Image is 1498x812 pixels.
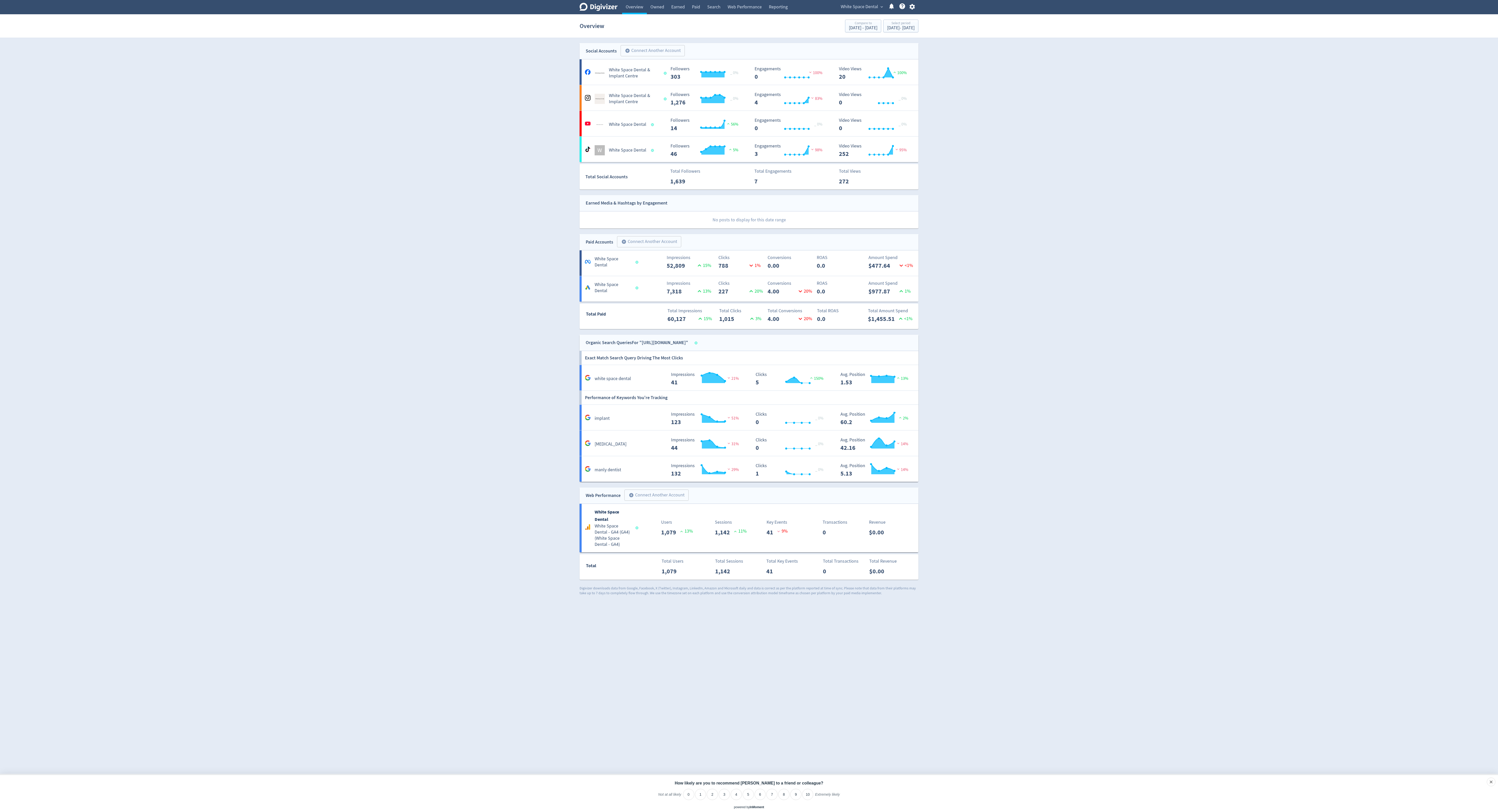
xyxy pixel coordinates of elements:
p: 1,639 [670,177,700,186]
p: Total Conversions [768,307,814,314]
span: 100% [892,70,907,75]
div: Total Social Accounts [585,173,667,181]
h5: White Space Dental [609,121,646,128]
img: negative-performance.svg [808,70,813,74]
img: White Space Dental & Implant Centre undefined [595,68,605,78]
p: Total Views [839,168,868,175]
label: Extremely likely [815,792,840,801]
h5: White Space Dental [595,256,631,268]
div: W [595,145,605,155]
p: 20 % [797,315,812,322]
li: 2 [707,789,718,800]
svg: Followers --- [668,118,744,131]
span: Data last synced: 13 Oct 2025, 11:02pm (AEDT) [664,72,668,75]
p: 1,142 [715,567,734,576]
li: 5 [743,789,754,800]
span: 56% [726,122,738,127]
p: 1 % [898,288,911,295]
span: _ 0% [730,96,738,101]
h5: [MEDICAL_DATA] [595,441,626,447]
button: Connect Another Account [624,490,689,501]
a: White Space Dental & Implant Centre undefinedWhite Space Dental & Implant Centre Followers --- Fo... [580,85,918,111]
p: 1,079 [661,528,680,537]
h5: manly dentist [595,467,621,473]
span: 100% [808,70,822,75]
span: Data last synced: 13 Oct 2025, 8:01pm (AEDT) [636,261,640,264]
span: 14% [896,441,908,446]
img: negative-performance.svg [810,147,815,151]
a: White Space Dental & Implant Centre undefinedWhite Space Dental & Implant Centre Followers --- Fo... [580,59,918,85]
span: Data last synced: 14 Oct 2025, 9:02am (AEDT) [695,342,699,344]
svg: Video Views 0 [836,118,913,131]
span: 29% [726,467,739,472]
a: [MEDICAL_DATA] Impressions 44 Impressions 44 31% Clicks 0 Clicks 0 _ 0% Avg. Position 42.16 Avg. ... [580,430,918,456]
p: 11 % [734,528,747,535]
p: 0.0 [817,287,846,296]
p: <1% [897,315,913,322]
span: add_circle [621,239,626,244]
img: negative-performance.svg [896,467,901,471]
a: manly dentist Impressions 132 Impressions 132 29% Clicks 1 Clicks 1 _ 0% Avg. Position 5.13 Avg. ... [580,456,918,482]
p: 41 [766,567,777,576]
span: White Space Dental [841,3,878,11]
p: 13 % [680,528,693,535]
div: Web Performance [586,492,621,499]
div: [DATE] - [DATE] [887,26,915,30]
p: 272 [839,177,868,186]
div: Select period [887,21,915,26]
p: 0 [823,567,830,576]
h1: Overview [580,18,604,34]
span: 51% [726,416,739,421]
span: Data last synced: 13 Oct 2025, 10:02pm (AEDT) [651,123,656,126]
p: Total Engagements [754,168,792,175]
p: 0.00 [768,261,797,270]
h6: Performance of Keywords You're Tracking [585,391,667,404]
svg: Impressions 41 [668,372,745,386]
svg: Clicks 5 [753,372,830,386]
li: 0 [683,789,694,800]
a: white space dental Impressions 41 Impressions 41 21% Clicks 5 Clicks 5 150% Avg. Position 1.53 Av... [580,365,918,391]
h5: White Space Dental & Implant Centre [609,67,659,79]
span: 21% [726,376,739,381]
p: Total Clicks [719,307,765,314]
div: Close survey [1487,778,1495,786]
li: 9 [790,789,801,800]
img: negative-performance.svg [726,467,731,471]
svg: Impressions 123 [668,412,745,425]
p: Total Amount Spend [868,307,914,314]
div: Total Paid [580,310,636,320]
p: Sessions [715,519,732,526]
p: Impressions [667,280,713,287]
p: Amount Spend [868,254,915,261]
img: positive-performance.svg [726,122,731,126]
p: 20 % [748,288,763,295]
span: _ 0% [899,122,907,127]
a: InMoment [750,805,764,809]
svg: Followers --- [668,92,744,106]
p: Total Sessions [715,558,743,565]
p: Total Impressions [667,307,714,314]
li: 10 [802,789,813,800]
p: 7 [754,177,784,186]
span: _ 0% [899,96,907,101]
h6: Exact Match Search Query Driving The Most Clicks [585,351,683,365]
p: Users [661,519,672,526]
h5: White Space Dental [609,147,646,153]
p: $1,455.51 [868,314,897,323]
span: _ 0% [815,416,823,421]
li: 7 [766,789,778,800]
p: $977.87 [868,287,898,296]
span: Data last synced: 14 Oct 2025, 2:02pm (AEDT) [636,526,640,529]
div: [DATE] - [DATE] [849,26,877,30]
img: negative-performance.svg [810,96,815,100]
span: expand_more [879,5,884,9]
img: positive-performance.svg [728,147,733,151]
p: Total Users [662,558,684,565]
h5: White Space Dental & Implant Centre [609,93,659,105]
svg: Video Views 252 [836,144,913,157]
label: Not at all likely [658,792,681,801]
span: Data last synced: 13 Oct 2025, 11:02pm (AEDT) [664,98,668,100]
p: Conversions [768,280,814,287]
p: Total Transactions [823,558,859,565]
p: $0.00 [869,528,888,537]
